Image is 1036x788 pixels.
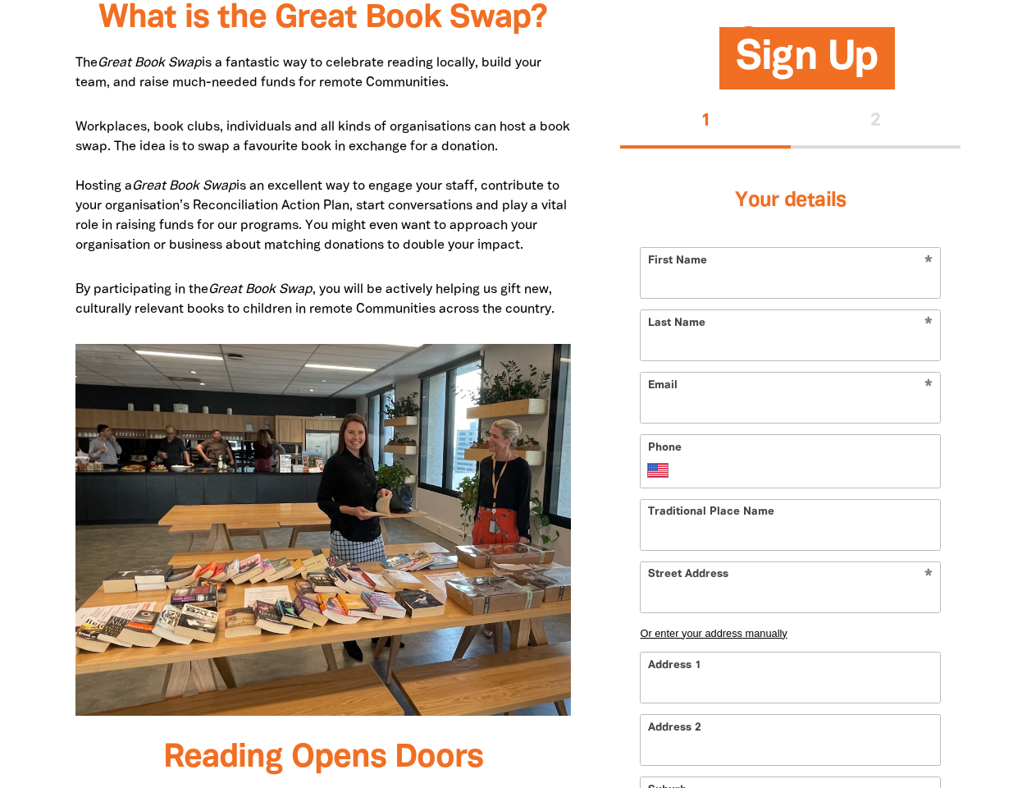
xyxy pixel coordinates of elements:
em: Great Book Swap [98,57,202,69]
p: By participating in the , you will be actively helping us gift new, culturally relevant books to ... [75,280,572,319]
p: Workplaces, book clubs, individuals and all kinds of organisations can host a book swap. The idea... [75,117,572,255]
button: Or enter your address manually [640,626,941,639]
em: Great Book Swap [132,181,236,192]
span: Sign Up [736,39,879,89]
em: Great Book Swap [208,284,313,295]
h3: Your details [640,168,941,234]
button: Stage 1 [620,96,791,149]
span: What is the Great Book Swap? [98,3,547,34]
p: The is a fantastic way to celebrate reading locally, build your team, and raise much-needed funds... [75,53,572,93]
span: Reading Opens Doors [163,743,483,773]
